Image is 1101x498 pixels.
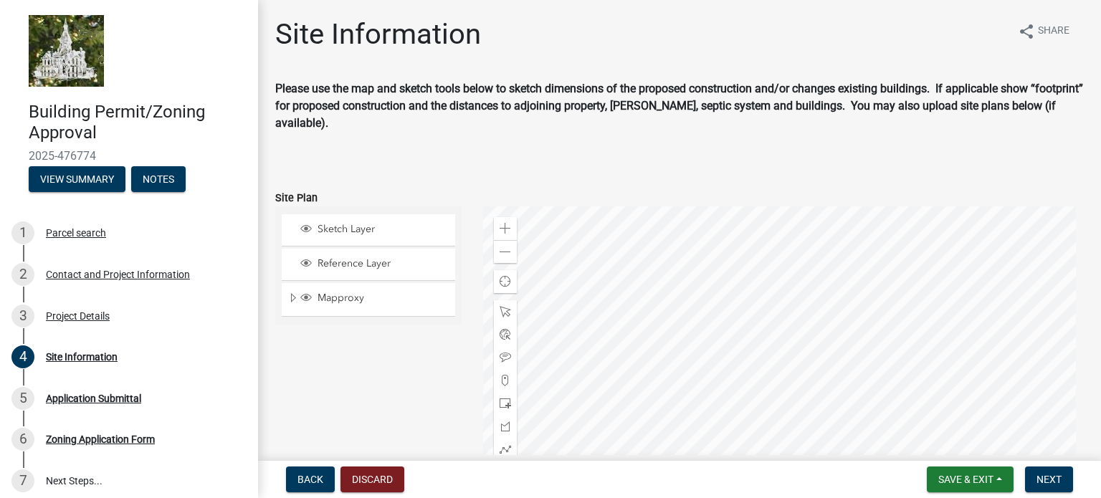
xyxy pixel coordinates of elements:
[938,474,993,485] span: Save & Exit
[11,387,34,410] div: 5
[1038,23,1069,40] span: Share
[1025,466,1073,492] button: Next
[131,166,186,192] button: Notes
[298,223,450,237] div: Sketch Layer
[927,466,1014,492] button: Save & Exit
[131,174,186,186] wm-modal-confirm: Notes
[280,211,457,320] ul: Layer List
[46,393,141,403] div: Application Submittal
[297,474,323,485] span: Back
[11,428,34,451] div: 6
[275,17,481,52] h1: Site Information
[46,352,118,362] div: Site Information
[282,214,455,246] li: Sketch Layer
[46,269,190,279] div: Contact and Project Information
[282,283,455,316] li: Mapproxy
[11,305,34,327] div: 3
[11,345,34,368] div: 4
[314,257,450,270] span: Reference Layer
[29,149,229,163] span: 2025-476774
[46,434,155,444] div: Zoning Application Form
[1036,474,1062,485] span: Next
[29,102,247,143] h4: Building Permit/Zoning Approval
[494,240,517,263] div: Zoom out
[1006,17,1081,45] button: shareShare
[314,223,450,236] span: Sketch Layer
[314,292,450,305] span: Mapproxy
[11,263,34,286] div: 2
[282,249,455,281] li: Reference Layer
[46,311,110,321] div: Project Details
[340,466,404,492] button: Discard
[46,228,106,238] div: Parcel search
[287,292,298,307] span: Expand
[275,193,318,203] label: Site Plan
[29,166,125,192] button: View Summary
[1018,23,1035,40] i: share
[494,270,517,293] div: Find my location
[286,466,335,492] button: Back
[29,174,125,186] wm-modal-confirm: Summary
[11,469,34,492] div: 7
[29,15,104,87] img: Marshall County, Iowa
[275,82,1083,130] strong: Please use the map and sketch tools below to sketch dimensions of the proposed construction and/o...
[494,217,517,240] div: Zoom in
[298,257,450,272] div: Reference Layer
[298,292,450,306] div: Mapproxy
[11,221,34,244] div: 1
